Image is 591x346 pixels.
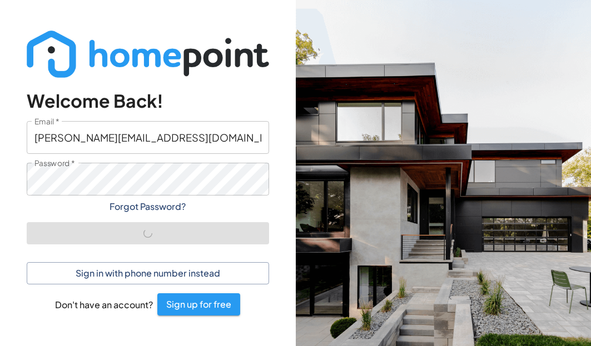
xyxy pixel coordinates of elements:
img: Logo [27,31,269,78]
button: Sign up for free [157,293,240,315]
label: Email [34,116,59,127]
h6: Don't have an account? [55,298,153,312]
h4: Welcome Back! [27,90,269,112]
input: hi@example.com [27,121,269,154]
button: Sign in with phone number instead [27,262,269,284]
button: Forgot Password? [27,195,269,218]
label: Password [34,158,75,169]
